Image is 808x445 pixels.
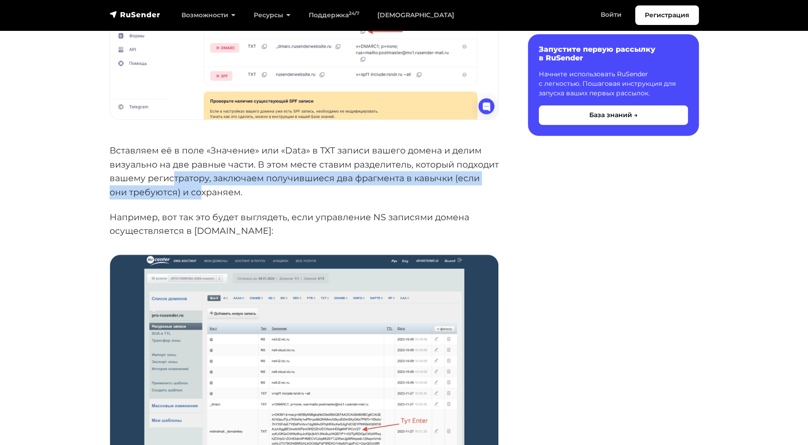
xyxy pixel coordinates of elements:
[349,10,359,16] sup: 24/7
[539,105,688,125] button: База знаний →
[592,5,631,24] a: Войти
[110,210,499,238] p: Например, вот так это будет выглядеть, если управление NS записями домена осуществляется в [DOMAI...
[539,45,688,62] h6: Запустите первую рассылку в RuSender
[635,5,699,25] a: Регистрация
[245,6,300,25] a: Ресурсы
[172,6,245,25] a: Возможности
[528,34,699,136] a: Запустите первую рассылку в RuSender Начните использовать RuSender с легкостью. Пошаговая инструк...
[539,69,688,98] p: Начните использовать RuSender с легкостью. Пошаговая инструкция для запуска ваших первых рассылок.
[110,10,161,19] img: RuSender
[300,6,368,25] a: Поддержка24/7
[110,143,499,199] p: Вставляем её в поле «Значение» или «Data» в TXT записи вашего домена и делим визуально на две рав...
[368,6,463,25] a: [DEMOGRAPHIC_DATA]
